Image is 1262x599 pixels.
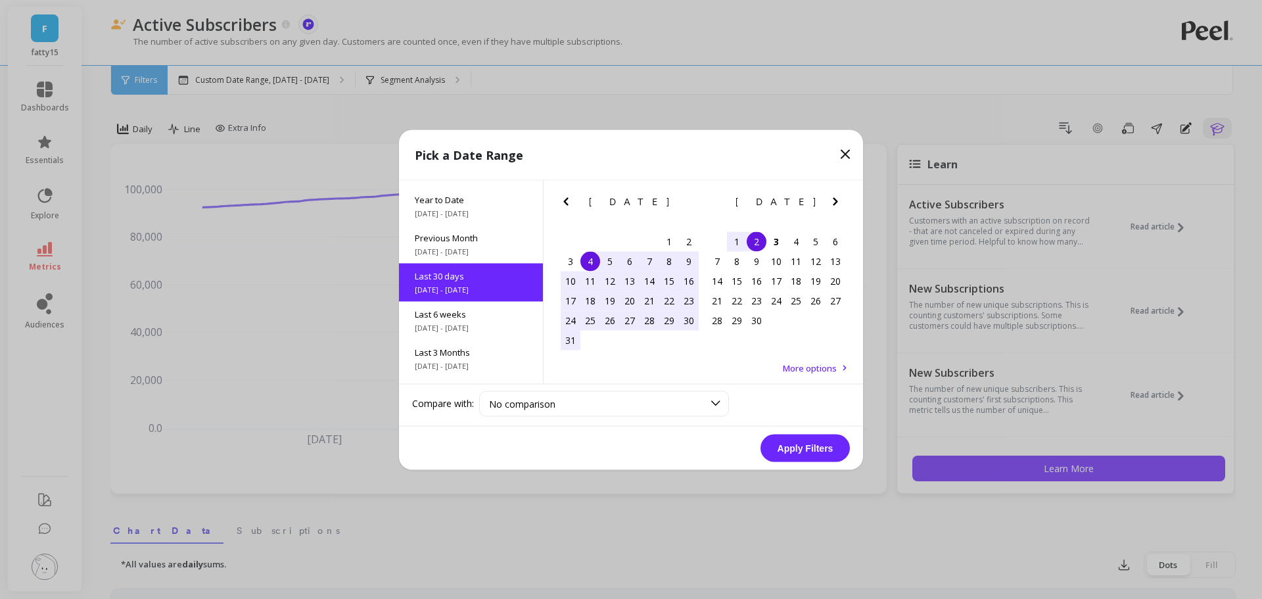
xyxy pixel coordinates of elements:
[783,362,837,373] span: More options
[747,231,766,251] div: Choose Tuesday, September 2nd, 2025
[727,310,747,330] div: Choose Monday, September 29th, 2025
[826,231,845,251] div: Choose Saturday, September 6th, 2025
[826,251,845,271] div: Choose Saturday, September 13th, 2025
[806,251,826,271] div: Choose Friday, September 12th, 2025
[786,271,806,291] div: Choose Thursday, September 18th, 2025
[415,246,527,256] span: [DATE] - [DATE]
[766,231,786,251] div: Choose Wednesday, September 3rd, 2025
[747,310,766,330] div: Choose Tuesday, September 30th, 2025
[679,251,699,271] div: Choose Saturday, August 9th, 2025
[826,271,845,291] div: Choose Saturday, September 20th, 2025
[681,193,702,214] button: Next Month
[580,271,600,291] div: Choose Monday, August 11th, 2025
[826,291,845,310] div: Choose Saturday, September 27th, 2025
[620,271,640,291] div: Choose Wednesday, August 13th, 2025
[415,193,527,205] span: Year to Date
[659,231,679,251] div: Choose Friday, August 1st, 2025
[736,196,818,206] span: [DATE]
[659,251,679,271] div: Choose Friday, August 8th, 2025
[640,251,659,271] div: Choose Thursday, August 7th, 2025
[415,270,527,281] span: Last 30 days
[640,310,659,330] div: Choose Thursday, August 28th, 2025
[640,291,659,310] div: Choose Thursday, August 21st, 2025
[679,231,699,251] div: Choose Saturday, August 2nd, 2025
[727,251,747,271] div: Choose Monday, September 8th, 2025
[747,291,766,310] div: Choose Tuesday, September 23rd, 2025
[679,291,699,310] div: Choose Saturday, August 23rd, 2025
[806,291,826,310] div: Choose Friday, September 26th, 2025
[600,251,620,271] div: Choose Tuesday, August 5th, 2025
[415,308,527,320] span: Last 6 weeks
[415,208,527,218] span: [DATE] - [DATE]
[415,284,527,295] span: [DATE] - [DATE]
[766,251,786,271] div: Choose Wednesday, September 10th, 2025
[766,291,786,310] div: Choose Wednesday, September 24th, 2025
[760,434,850,462] button: Apply Filters
[659,291,679,310] div: Choose Friday, August 22nd, 2025
[786,231,806,251] div: Choose Thursday, September 4th, 2025
[806,231,826,251] div: Choose Friday, September 5th, 2025
[659,310,679,330] div: Choose Friday, August 29th, 2025
[589,196,671,206] span: [DATE]
[707,251,727,271] div: Choose Sunday, September 7th, 2025
[561,330,580,350] div: Choose Sunday, August 31st, 2025
[705,193,726,214] button: Previous Month
[707,310,727,330] div: Choose Sunday, September 28th, 2025
[561,251,580,271] div: Choose Sunday, August 3rd, 2025
[679,271,699,291] div: Choose Saturday, August 16th, 2025
[747,271,766,291] div: Choose Tuesday, September 16th, 2025
[679,310,699,330] div: Choose Saturday, August 30th, 2025
[412,397,474,410] label: Compare with:
[561,291,580,310] div: Choose Sunday, August 17th, 2025
[415,322,527,333] span: [DATE] - [DATE]
[561,310,580,330] div: Choose Sunday, August 24th, 2025
[828,193,849,214] button: Next Month
[580,291,600,310] div: Choose Monday, August 18th, 2025
[600,271,620,291] div: Choose Tuesday, August 12th, 2025
[806,271,826,291] div: Choose Friday, September 19th, 2025
[580,310,600,330] div: Choose Monday, August 25th, 2025
[600,291,620,310] div: Choose Tuesday, August 19th, 2025
[707,271,727,291] div: Choose Sunday, September 14th, 2025
[640,271,659,291] div: Choose Thursday, August 14th, 2025
[727,271,747,291] div: Choose Monday, September 15th, 2025
[415,360,527,371] span: [DATE] - [DATE]
[561,271,580,291] div: Choose Sunday, August 10th, 2025
[415,145,523,164] p: Pick a Date Range
[727,291,747,310] div: Choose Monday, September 22nd, 2025
[786,291,806,310] div: Choose Thursday, September 25th, 2025
[415,346,527,358] span: Last 3 Months
[489,397,555,410] span: No comparison
[766,271,786,291] div: Choose Wednesday, September 17th, 2025
[620,310,640,330] div: Choose Wednesday, August 27th, 2025
[558,193,579,214] button: Previous Month
[600,310,620,330] div: Choose Tuesday, August 26th, 2025
[786,251,806,271] div: Choose Thursday, September 11th, 2025
[707,231,845,330] div: month 2025-09
[415,231,527,243] span: Previous Month
[747,251,766,271] div: Choose Tuesday, September 9th, 2025
[580,251,600,271] div: Choose Monday, August 4th, 2025
[659,271,679,291] div: Choose Friday, August 15th, 2025
[620,251,640,271] div: Choose Wednesday, August 6th, 2025
[727,231,747,251] div: Choose Monday, September 1st, 2025
[561,231,699,350] div: month 2025-08
[620,291,640,310] div: Choose Wednesday, August 20th, 2025
[707,291,727,310] div: Choose Sunday, September 21st, 2025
